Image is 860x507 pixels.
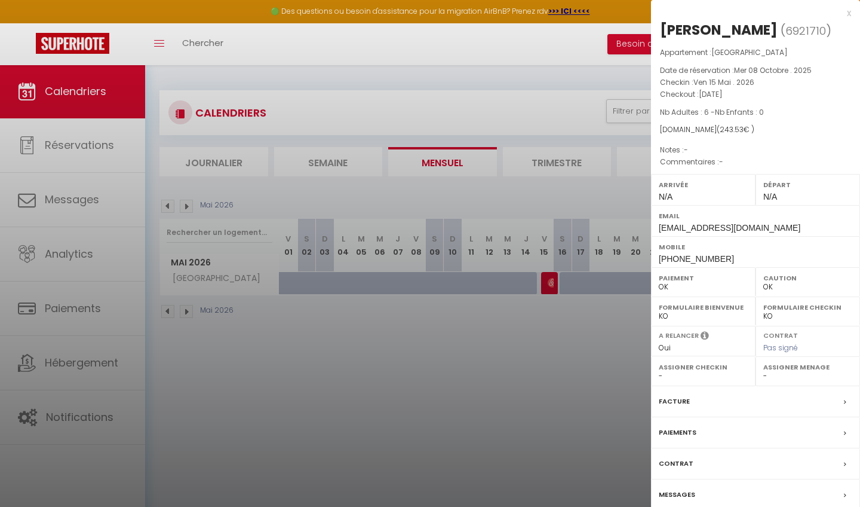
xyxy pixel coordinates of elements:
label: Formulaire Bienvenue [659,301,748,313]
label: Paiements [659,426,696,439]
label: Mobile [659,241,852,253]
span: [EMAIL_ADDRESS][DOMAIN_NAME] [659,223,800,233]
p: Date de réservation : [660,65,851,77]
div: x [651,6,851,20]
span: - [684,145,688,155]
label: Assigner Menage [763,361,852,373]
span: 243.53 [720,124,744,135]
label: Arrivée [659,179,748,191]
span: N/A [763,192,777,201]
label: Paiement [659,272,748,284]
span: Pas signé [763,343,798,353]
div: [PERSON_NAME] [660,20,778,39]
label: Contrat [763,331,798,338]
span: - [719,157,723,167]
span: N/A [659,192,672,201]
span: ( € ) [717,124,754,135]
label: Facture [659,395,690,408]
label: Messages [659,488,695,501]
span: [PHONE_NUMBER] [659,254,734,264]
label: Formulaire Checkin [763,301,852,313]
p: Commentaires : [660,156,851,168]
label: Email [659,210,852,222]
span: Ven 15 Mai . 2026 [693,77,754,87]
p: Appartement : [660,47,851,59]
span: [GEOGRAPHIC_DATA] [711,47,788,57]
span: [DATE] [699,89,723,99]
p: Notes : [660,144,851,156]
label: A relancer [659,331,699,341]
i: Sélectionner OUI si vous souhaiter envoyer les séquences de messages post-checkout [701,331,709,344]
p: Checkout : [660,88,851,100]
label: Départ [763,179,852,191]
p: Checkin : [660,77,851,88]
label: Caution [763,272,852,284]
span: ( ) [781,22,831,39]
span: Nb Adultes : 6 - [660,107,764,117]
span: Mer 08 Octobre . 2025 [734,65,812,75]
div: [DOMAIN_NAME] [660,124,851,136]
label: Assigner Checkin [659,361,748,373]
label: Contrat [659,457,693,470]
span: Nb Enfants : 0 [715,107,764,117]
span: 6921710 [785,23,826,38]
